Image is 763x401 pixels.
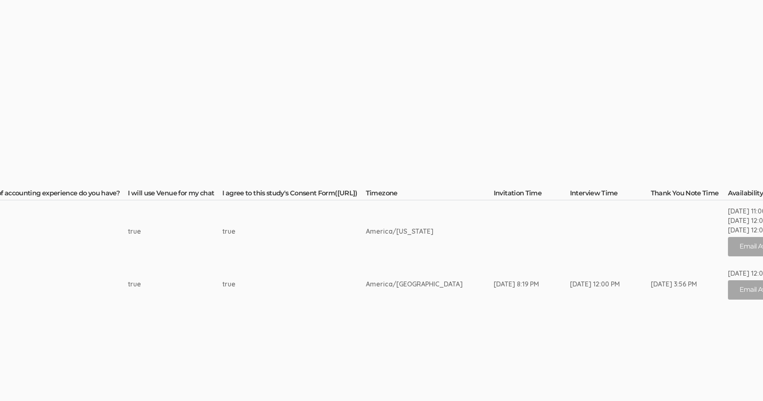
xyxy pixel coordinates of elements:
[128,189,222,200] th: I will use Venue for my chat
[366,189,494,200] th: Timezone
[128,227,191,236] div: true
[222,227,334,236] div: true
[722,361,763,401] iframe: Chat Widget
[366,200,494,263] td: America/[US_STATE]
[494,279,539,289] div: [DATE] 8:19 PM
[222,189,365,200] th: I agree to this study's Consent Form([URL])
[222,279,334,289] div: true
[494,189,570,200] th: Invitation Time
[366,263,494,306] td: America/[GEOGRAPHIC_DATA]
[651,279,697,289] div: [DATE] 3:56 PM
[128,279,191,289] div: true
[651,189,728,200] th: Thank You Note Time
[570,189,651,200] th: Interview Time
[570,279,620,289] div: [DATE] 12:00 PM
